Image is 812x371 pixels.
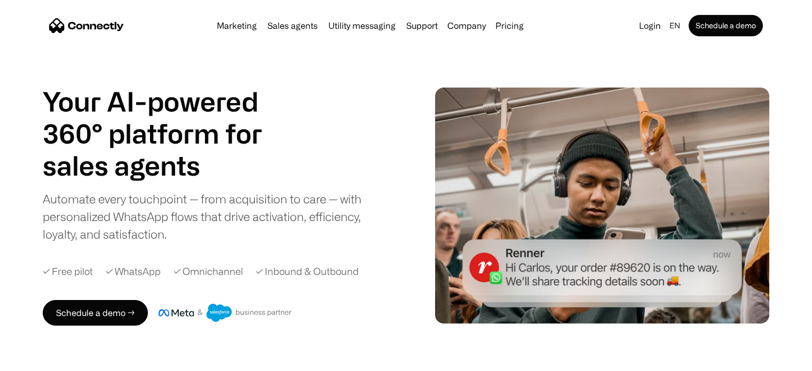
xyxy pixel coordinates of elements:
div: carousel [43,149,288,181]
div: ✓ Free pilot [43,264,93,279]
a: Pricing [491,21,528,30]
a: Login [635,18,665,33]
aside: Language selected: English [11,351,64,367]
a: Schedule a demo [689,15,763,36]
div: en [669,18,680,33]
div: Company [447,18,486,33]
div: Company [444,18,489,33]
img: Meta and Salesforce business partner badge. [159,304,292,322]
h1: sales agents [43,149,288,181]
a: Support [402,21,442,30]
div: ✓ WhatsApp [106,264,161,279]
a: home [49,18,124,34]
a: Marketing [212,21,261,30]
div: en [665,18,687,33]
ul: Language list [21,352,64,367]
h1: Your AI-powered 360° platform for [43,85,288,149]
div: 1 of 4 [43,149,288,181]
a: Schedule a demo → [43,300,148,326]
div: ✓ Omnichannel [174,264,243,279]
a: Utility messaging [324,21,400,30]
div: ✓ Inbound & Outbound [256,264,359,279]
a: Sales agents [263,21,322,30]
div: Automate every touchpoint — from acquisition to care — with personalized WhatsApp flows that driv... [43,190,379,243]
